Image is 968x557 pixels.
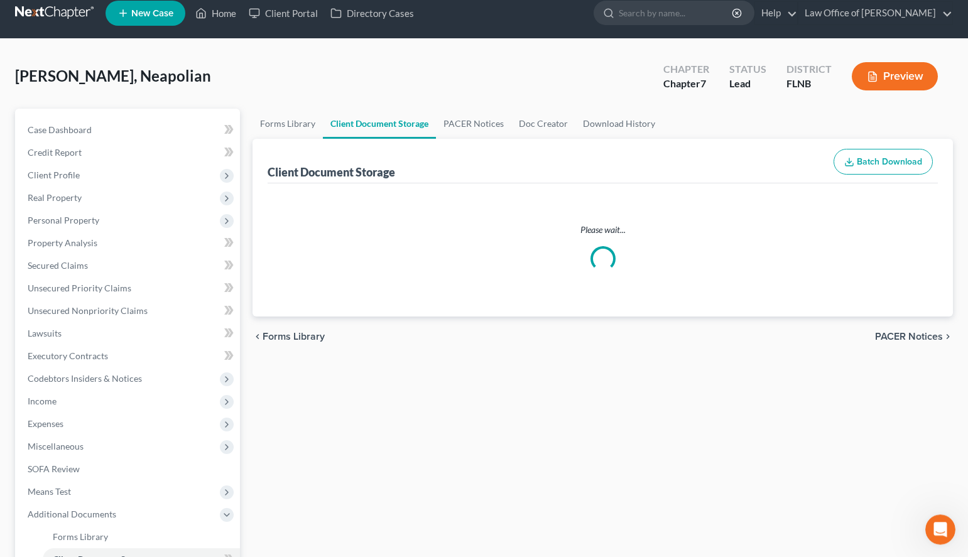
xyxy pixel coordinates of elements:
i: chevron_left [253,332,263,342]
a: Doc Creator [511,109,575,139]
a: Secured Claims [18,254,240,277]
button: go back [8,5,32,29]
a: Client Portal [242,2,324,24]
span: Property Analysis [28,237,97,248]
span: Credit Report [28,147,82,158]
div: Chapter [663,77,709,91]
a: Case Dashboard [18,119,240,141]
a: Help [755,2,797,24]
span: Unsecured Nonpriority Claims [28,305,148,316]
div: Lead [729,77,766,91]
button: Send a message… [215,406,236,426]
a: Executory Contracts [18,345,240,367]
div: The court has added a new Credit Counseling Field that we need to update upon filing. Please remo... [20,137,196,223]
div: Status [729,62,766,77]
span: PACER Notices [875,332,943,342]
span: Forms Library [263,332,325,342]
a: Forms Library [43,526,240,548]
span: Batch Download [857,156,922,167]
p: Please wait... [270,224,935,236]
span: Miscellaneous [28,441,84,452]
span: Unsecured Priority Claims [28,283,131,293]
div: Katie says… [10,99,241,258]
span: SOFA Review [28,463,80,474]
span: New Case [131,9,173,18]
button: Upload attachment [60,411,70,421]
button: Batch Download [834,149,933,175]
a: Lawsuits [18,322,240,345]
a: Download History [575,109,663,139]
div: FLNB [786,77,832,91]
button: PACER Notices chevron_right [875,332,953,342]
p: Active 45m ago [61,16,125,28]
button: Preview [852,62,938,90]
button: chevron_left Forms Library [253,332,325,342]
span: Real Property [28,192,82,203]
span: Secured Claims [28,260,88,271]
span: Lawsuits [28,328,62,338]
div: [PERSON_NAME] • 1h ago [20,233,119,241]
img: Profile image for Katie [36,7,56,27]
span: Client Profile [28,170,80,180]
a: Home [189,2,242,24]
div: Chapter [663,62,709,77]
div: District [786,62,832,77]
iframe: Intercom live chat [925,514,955,544]
div: Client Document Storage [268,165,395,180]
a: SOFA Review [18,458,240,480]
span: Expenses [28,418,63,429]
input: Search by name... [619,1,734,24]
button: Start recording [80,411,90,421]
textarea: Message… [11,385,241,406]
a: Forms Library [253,109,323,139]
a: PACER Notices [436,109,511,139]
div: 🚨ATTN: [GEOGRAPHIC_DATA] of [US_STATE]The court has added a new Credit Counseling Field that we n... [10,99,206,230]
a: Directory Cases [324,2,420,24]
h1: [PERSON_NAME] [61,6,143,16]
span: Forms Library [53,531,108,542]
b: 🚨ATTN: [GEOGRAPHIC_DATA] of [US_STATE] [20,107,179,129]
a: Unsecured Priority Claims [18,277,240,300]
i: chevron_right [943,332,953,342]
span: 7 [700,77,706,89]
a: Property Analysis [18,232,240,254]
span: Means Test [28,486,71,497]
button: Gif picker [40,411,50,421]
span: Case Dashboard [28,124,92,135]
div: Close [220,5,243,28]
a: Client Document Storage [323,109,436,139]
a: Unsecured Nonpriority Claims [18,300,240,322]
button: Home [197,5,220,29]
span: Income [28,396,57,406]
button: Emoji picker [19,411,30,421]
a: Credit Report [18,141,240,164]
span: [PERSON_NAME], Neapolian [15,67,211,85]
span: Executory Contracts [28,350,108,361]
a: Law Office of [PERSON_NAME] [798,2,952,24]
span: Personal Property [28,215,99,225]
span: Codebtors Insiders & Notices [28,373,142,384]
span: Additional Documents [28,509,116,519]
